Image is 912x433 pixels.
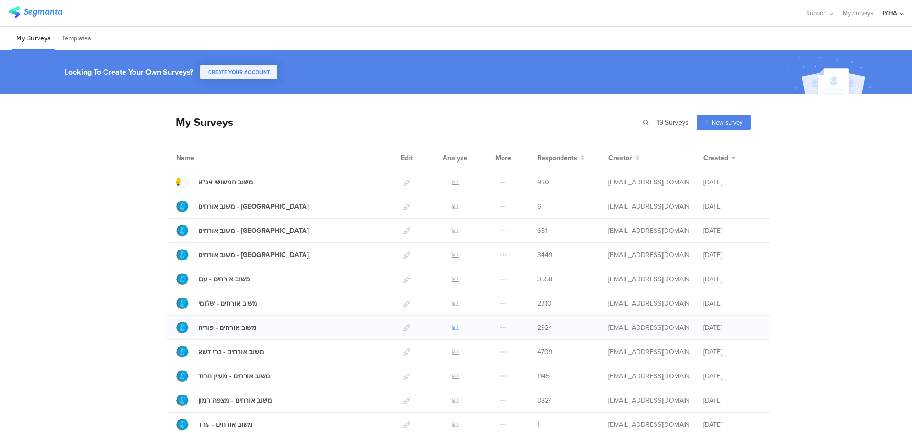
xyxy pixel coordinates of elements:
[608,323,689,333] div: ofir@iyha.org.il
[608,395,689,405] div: ofir@iyha.org.il
[12,28,55,50] li: My Surveys
[176,370,270,382] a: משוב אורחים - מעיין חרוד
[198,202,309,212] div: משוב אורחים - פתח תקווה
[441,146,469,170] div: Analyze
[608,153,632,163] span: Creator
[176,273,250,285] a: משוב אורחים - עכו
[176,200,309,212] a: משוב אורחים - [GEOGRAPHIC_DATA]
[608,226,689,236] div: ofir@iyha.org.il
[703,250,760,260] div: [DATE]
[783,53,881,96] img: create_account_image.svg
[198,323,256,333] div: משוב אורחים - פוריה
[608,420,689,430] div: ofir@iyha.org.il
[176,153,233,163] div: Name
[198,226,309,236] div: משוב אורחים - תל חי
[703,202,760,212] div: [DATE]
[537,250,552,260] span: 3449
[608,371,689,381] div: ofir@iyha.org.il
[176,394,272,406] a: משוב אורחים - מצפה רמון
[200,65,277,79] button: CREATE YOUR ACCOUNT
[537,347,552,357] span: 4709
[608,250,689,260] div: ofir@iyha.org.il
[608,347,689,357] div: ofir@iyha.org.il
[176,418,253,431] a: משוב אורחים - ערד
[537,420,540,430] span: 1
[176,297,257,309] a: משוב אורחים - שלומי
[57,28,95,50] li: Templates
[703,347,760,357] div: [DATE]
[537,153,585,163] button: Respondents
[703,274,760,284] div: [DATE]
[493,146,513,170] div: More
[166,114,233,130] div: My Surveys
[537,274,552,284] span: 3558
[883,9,897,18] div: IYHA
[703,371,760,381] div: [DATE]
[806,9,827,18] span: Support
[537,153,577,163] span: Respondents
[198,274,250,284] div: משוב אורחים - עכו
[703,395,760,405] div: [DATE]
[198,371,270,381] div: משוב אורחים - מעיין חרוד
[198,250,309,260] div: משוב אורחים - חיפה
[537,298,551,308] span: 2310
[703,420,760,430] div: [DATE]
[176,176,253,188] a: משוב חמשושי אנ"א
[198,177,253,187] div: משוב חמשושי אנ"א
[208,68,270,76] span: CREATE YOUR ACCOUNT
[608,202,689,212] div: ofir@iyha.org.il
[65,67,193,77] div: Looking To Create Your Own Surveys?
[9,6,62,18] img: segmanta logo
[712,118,742,127] span: New survey
[537,202,541,212] span: 6
[198,395,272,405] div: משוב אורחים - מצפה רמון
[176,224,309,237] a: משוב אורחים - [GEOGRAPHIC_DATA]
[198,347,264,357] div: משוב אורחים - כרי דשא
[198,420,253,430] div: משוב אורחים - ערד
[198,298,257,308] div: משוב אורחים - שלומי
[537,226,547,236] span: 651
[608,274,689,284] div: ofir@iyha.org.il
[703,153,728,163] span: Created
[608,177,689,187] div: ofir@iyha.org.il
[703,226,760,236] div: [DATE]
[537,371,550,381] span: 1145
[176,321,256,334] a: משוב אורחים - פוריה
[703,153,736,163] button: Created
[657,117,689,127] span: 19 Surveys
[176,249,309,261] a: משוב אורחים - [GEOGRAPHIC_DATA]
[608,153,639,163] button: Creator
[651,117,655,127] span: |
[703,323,760,333] div: [DATE]
[176,346,264,358] a: משוב אורחים - כרי דשא
[703,298,760,308] div: [DATE]
[608,298,689,308] div: ofir@iyha.org.il
[537,395,552,405] span: 3824
[537,323,552,333] span: 2924
[537,177,549,187] span: 960
[703,177,760,187] div: [DATE]
[397,146,417,170] div: Edit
